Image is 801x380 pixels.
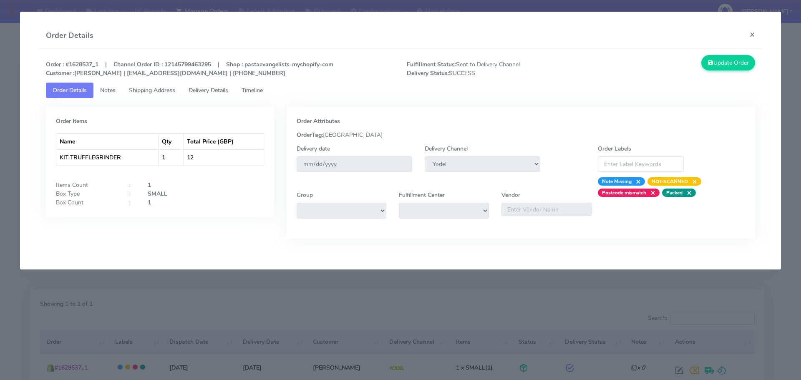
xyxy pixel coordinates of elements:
span: × [683,189,692,197]
strong: Order : #1628537_1 | Channel Order ID : 12145799463295 | Shop : pastaevangelists-myshopify-com [P... [46,60,333,77]
td: 1 [159,149,184,165]
span: Notes [100,86,116,94]
th: Name [56,133,159,149]
th: Total Price (GBP) [184,133,264,149]
label: Delivery date [297,144,330,153]
strong: Customer : [46,69,74,77]
span: Timeline [242,86,263,94]
ul: Tabs [46,83,756,98]
div: Box Count [50,198,123,207]
div: Items Count [50,181,123,189]
div: : [123,181,141,189]
span: Delivery Details [189,86,228,94]
td: KIT-TRUFFLEGRINDER [56,149,159,165]
div: [GEOGRAPHIC_DATA] [290,131,752,139]
input: Enter Label Keywords [598,156,684,172]
strong: Note Missing [602,178,632,185]
div: : [123,198,141,207]
label: Group [297,191,313,199]
button: Close [743,23,762,45]
div: : [123,189,141,198]
span: Order Details [53,86,87,94]
span: Shipping Address [129,86,175,94]
strong: Postcode mismatch [602,189,646,196]
input: Enter Vendor Name [501,203,592,216]
label: Vendor [501,191,520,199]
span: × [632,177,641,186]
strong: NOT-SCANNED [652,178,688,185]
th: Qty [159,133,184,149]
span: × [688,177,697,186]
strong: Order Attributes [297,117,340,125]
strong: Fulfillment Status: [407,60,456,68]
strong: Delivery Status: [407,69,449,77]
button: Update Order [701,55,756,70]
span: Sent to Delivery Channel SUCCESS [400,60,581,78]
strong: Packed [666,189,683,196]
strong: 1 [148,181,151,189]
div: Box Type [50,189,123,198]
label: Fulfillment Center [399,191,445,199]
h4: Order Details [46,30,93,41]
strong: SMALL [148,190,167,198]
span: × [646,189,655,197]
label: Order Labels [598,144,631,153]
strong: OrderTag: [297,131,323,139]
td: 12 [184,149,264,165]
strong: 1 [148,199,151,206]
label: Delivery Channel [425,144,468,153]
strong: Order Items [56,117,87,125]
